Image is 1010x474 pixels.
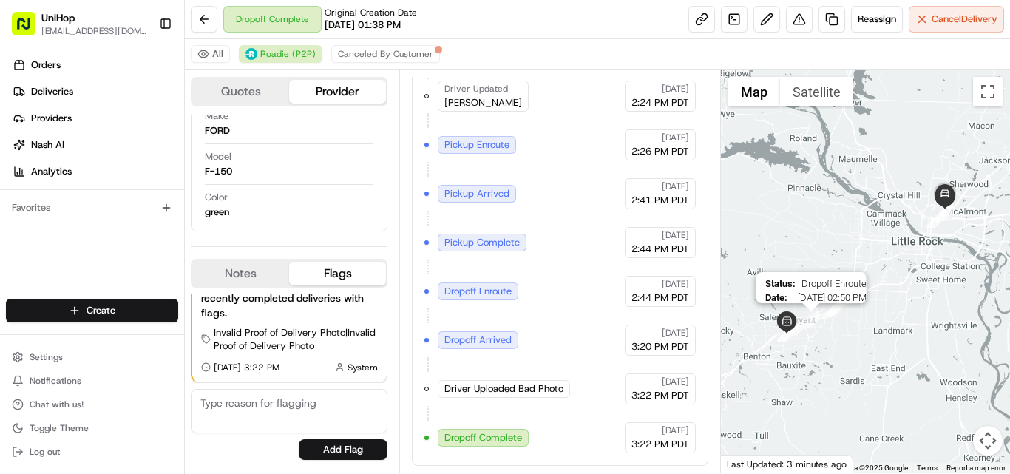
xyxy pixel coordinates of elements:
[909,6,1004,33] button: CancelDelivery
[825,300,841,316] div: 9
[325,7,417,18] span: Original Creation Date
[31,85,73,98] span: Deliveries
[973,77,1003,106] button: Toggle fullscreen view
[205,191,228,204] span: Color
[289,262,386,285] button: Flags
[662,83,689,95] span: [DATE]
[780,77,853,106] button: Show satellite imagery
[125,292,137,304] div: 💻
[858,13,896,26] span: Reassign
[30,375,81,387] span: Notifications
[662,229,689,241] span: [DATE]
[331,45,440,63] button: Canceled By Customer
[444,138,509,152] span: Pickup Enroute
[15,215,38,239] img: Brigitte Vinadas
[946,464,1006,472] a: Report a map error
[41,25,147,37] button: [EMAIL_ADDRESS][DOMAIN_NAME]
[973,426,1003,456] button: Map camera controls
[631,291,689,305] span: 2:44 PM PDT
[67,156,203,168] div: We're available if you need us!
[30,446,60,458] span: Log out
[67,141,243,156] div: Start new chat
[46,229,120,241] span: [PERSON_NAME]
[205,150,231,163] span: Model
[725,454,773,473] img: Google
[192,80,289,104] button: Quotes
[30,399,84,410] span: Chat with us!
[205,124,230,138] div: FORD
[765,278,795,289] span: Status :
[631,438,689,451] span: 3:22 PM PDT
[15,15,44,44] img: Nash
[662,376,689,387] span: [DATE]
[30,291,113,305] span: Knowledge Base
[827,464,908,472] span: Map data ©2025 Google
[444,382,563,396] span: Driver Uploaded Bad Photo
[9,285,119,311] a: 📗Knowledge Base
[119,285,243,311] a: 💻API Documentation
[935,205,952,221] div: 12
[30,230,41,242] img: 1736555255976-a54dd68f-1ca7-489b-9aae-adbdc363a1c4
[444,83,508,95] span: Driver Updated
[6,441,178,462] button: Log out
[662,424,689,436] span: [DATE]
[229,189,269,207] button: See all
[725,454,773,473] a: Open this area in Google Maps (opens a new window)
[444,236,520,249] span: Pickup Complete
[631,96,689,109] span: 2:24 PM PDT
[662,180,689,192] span: [DATE]
[444,285,512,298] span: Dropoff Enroute
[192,262,289,285] button: Notes
[38,95,244,111] input: Clear
[926,211,943,228] div: 11
[87,304,115,317] span: Create
[6,370,178,391] button: Notifications
[289,80,386,104] button: Provider
[15,141,41,168] img: 1736555255976-a54dd68f-1ca7-489b-9aae-adbdc363a1c4
[191,45,230,63] button: All
[801,278,866,289] span: Dropoff Enroute
[338,48,433,60] span: Canceled By Customer
[205,165,232,178] div: F-150
[15,292,27,304] div: 📗
[30,351,63,363] span: Settings
[6,53,184,77] a: Orders
[31,58,61,72] span: Orders
[6,196,178,220] div: Favorites
[140,291,237,305] span: API Documentation
[777,325,793,342] div: 5
[778,325,794,342] div: 6
[41,10,75,25] button: UniHop
[205,109,228,123] span: Make
[793,292,866,303] span: [DATE] 02:50 PM
[299,439,387,460] button: Add Flag
[245,48,257,60] img: roadie-logo-v2.jpg
[788,319,804,336] div: 4
[6,106,184,130] a: Providers
[803,311,819,328] div: 7
[131,229,161,241] span: [DATE]
[631,340,689,353] span: 3:20 PM PDT
[31,138,64,152] span: Nash AI
[205,206,229,219] div: green
[251,146,269,163] button: Start new chat
[15,59,269,83] p: Welcome 👋
[444,431,522,444] span: Dropoff Complete
[31,141,58,168] img: 8016278978528_b943e370aa5ada12b00a_72.png
[260,48,316,60] span: Roadie (P2P)
[631,145,689,158] span: 2:26 PM PDT
[348,362,378,373] span: System
[6,80,184,104] a: Deliveries
[6,133,184,157] a: Nash AI
[15,192,95,204] div: Past conversations
[104,326,179,338] a: Powered byPylon
[239,45,322,63] button: Roadie (P2P)
[631,243,689,256] span: 2:44 PM PDT
[631,194,689,207] span: 2:41 PM PDT
[6,160,184,183] a: Analytics
[631,389,689,402] span: 3:22 PM PDT
[444,334,512,347] span: Dropoff Arrived
[662,327,689,339] span: [DATE]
